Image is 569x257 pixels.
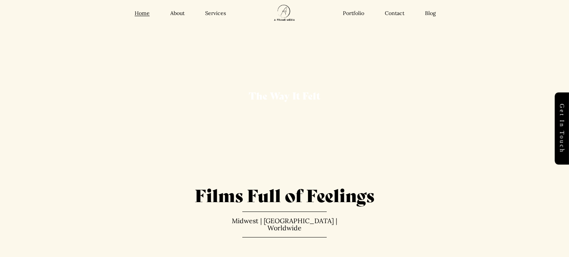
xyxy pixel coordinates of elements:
a: Blog [425,10,436,17]
a: Services [205,10,226,17]
a: Get in touch [555,92,569,165]
a: Portfolio [343,10,364,17]
span: The Way It Felt [249,88,320,102]
a: Contact [385,10,404,17]
h1: Films Full of Feelings [22,183,547,206]
a: Home [135,10,150,17]
a: About [170,10,185,17]
p: Midwest | [GEOGRAPHIC_DATA] | Worldwide [221,217,349,232]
